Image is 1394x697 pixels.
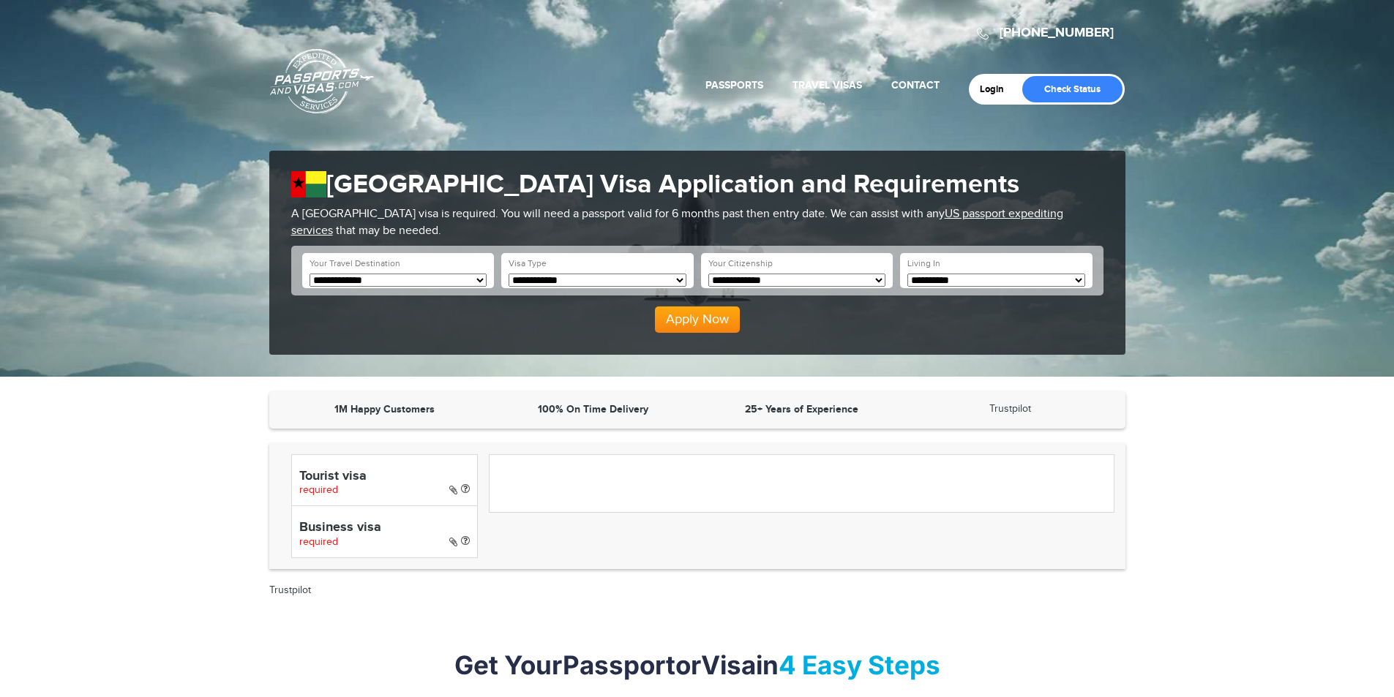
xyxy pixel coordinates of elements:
[299,536,338,548] span: required
[299,484,338,496] span: required
[299,470,470,484] h4: Tourist visa
[792,79,862,91] a: Travel Visas
[779,649,940,680] mark: 4 Easy Steps
[449,485,457,495] i: Paper Visa
[708,257,773,270] label: Your Citizenship
[310,257,400,270] label: Your Travel Destination
[291,169,1103,200] h1: [GEOGRAPHIC_DATA] Visa Application and Requirements
[291,206,1103,240] p: A [GEOGRAPHIC_DATA] visa is required. You will need a passport valid for 6 months past then entry...
[907,257,940,270] label: Living In
[655,306,740,333] button: Apply Now
[745,403,858,415] strong: 25+ Years of Experience
[269,649,1125,680] h2: Get Your or in
[449,537,457,547] i: Paper Visa
[269,584,311,596] a: Trustpilot
[989,403,1031,415] a: Trustpilot
[509,257,547,270] label: Visa Type
[270,48,374,114] a: Passports & [DOMAIN_NAME]
[705,79,763,91] a: Passports
[891,79,940,91] a: Contact
[299,521,470,535] h4: Business visa
[1022,76,1123,102] a: Check Status
[701,649,756,680] strong: Visa
[538,403,648,415] strong: 100% On Time Delivery
[334,403,435,415] strong: 1M Happy Customers
[1000,25,1114,41] a: [PHONE_NUMBER]
[980,83,1014,95] a: Login
[563,649,675,680] strong: Passport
